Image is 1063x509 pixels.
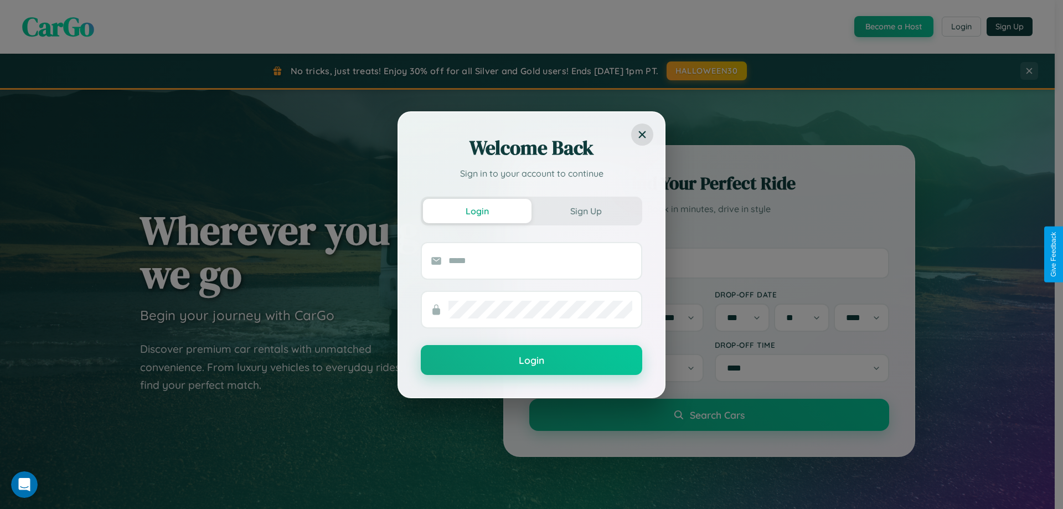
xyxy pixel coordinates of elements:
[11,471,38,498] iframe: Intercom live chat
[421,345,642,375] button: Login
[421,167,642,180] p: Sign in to your account to continue
[421,135,642,161] h2: Welcome Back
[531,199,640,223] button: Sign Up
[423,199,531,223] button: Login
[1050,232,1057,277] div: Give Feedback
